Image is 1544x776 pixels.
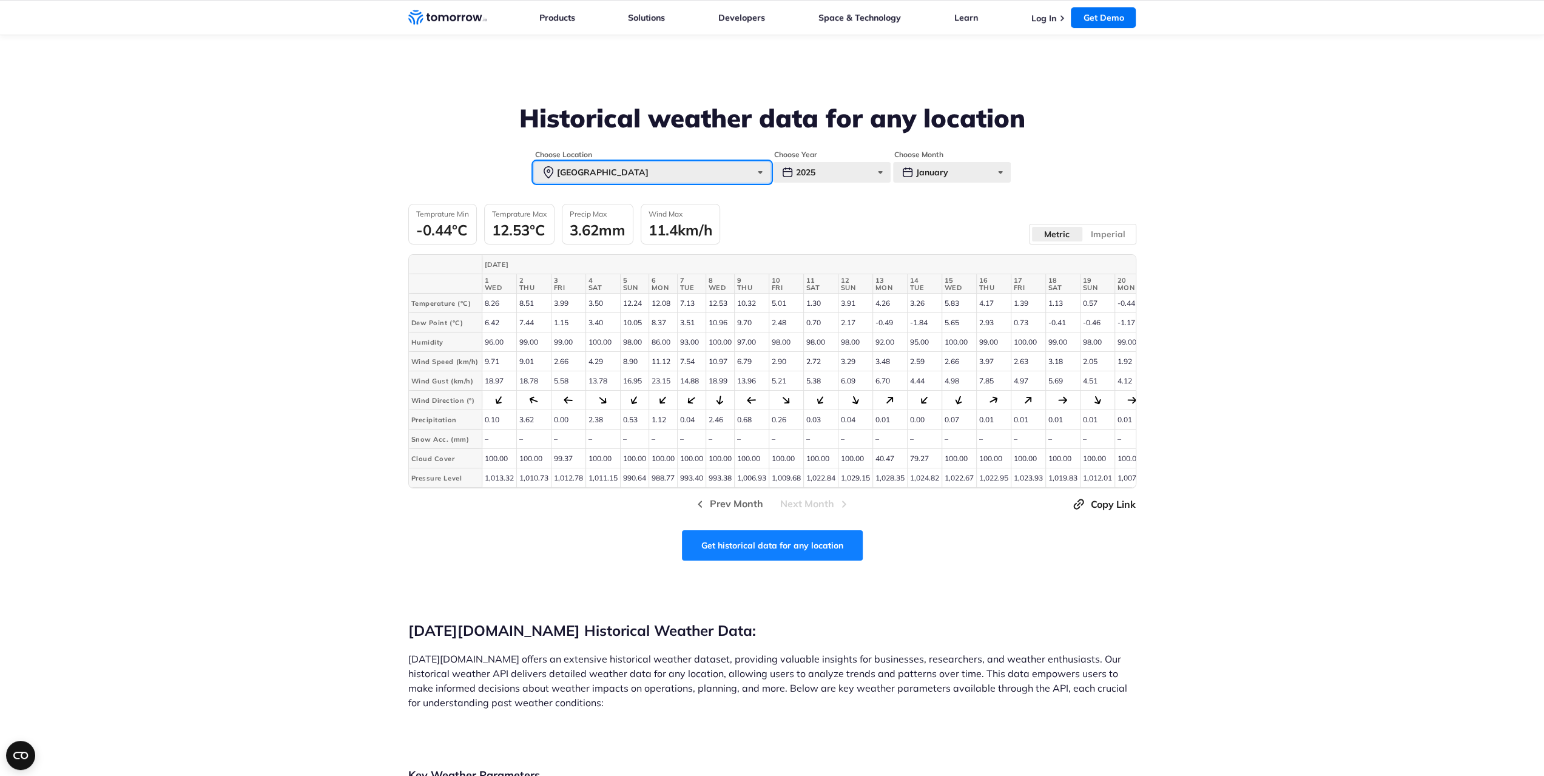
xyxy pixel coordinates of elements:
[482,255,1487,274] th: [DATE]
[516,294,551,313] td: 8.51
[1114,294,1149,313] td: -0.44
[838,332,872,352] td: 98.00
[769,449,803,468] td: 100.00
[1014,277,1043,284] span: 17
[907,430,942,449] td: –
[519,284,548,291] span: THU
[409,430,482,449] th: Snow Acc. (mm)
[409,352,482,371] th: Wind Speed (km/h)
[942,410,976,430] td: 0.07
[1031,13,1056,24] a: Log In
[734,468,769,488] td: 1,006.93
[6,741,35,770] button: Open CMP widget
[838,449,872,468] td: 100.00
[585,332,620,352] td: 100.00
[620,294,649,313] td: 12.24
[942,430,976,449] td: –
[409,313,482,332] th: Dew Point (°C)
[803,449,838,468] td: 100.00
[1011,332,1045,352] td: 100.00
[677,430,706,449] td: –
[734,313,769,332] td: 9.70
[706,332,734,352] td: 100.00
[734,371,769,391] td: 13.96
[482,371,516,391] td: 18.97
[620,449,649,468] td: 100.00
[872,332,907,352] td: 92.00
[492,209,547,218] h3: Temprature Max
[1114,371,1149,391] td: 4.12
[769,313,803,332] td: 2.48
[1080,468,1114,488] td: 1,012.01
[706,352,734,371] td: 10.97
[677,332,706,352] td: 93.00
[620,313,649,332] td: 10.05
[649,209,712,218] h3: Wind Max
[1080,332,1114,352] td: 98.00
[907,449,942,468] td: 79.27
[706,371,734,391] td: 18.99
[539,12,575,23] a: Products
[942,449,976,468] td: 100.00
[1114,430,1149,449] td: –
[907,352,942,371] td: 2.59
[849,394,861,407] div: 155.46°
[585,430,620,449] td: –
[408,652,1136,710] p: [DATE][DOMAIN_NAME] offers an extensive historical weather dataset, providing valuable insights f...
[1048,284,1077,291] span: SAT
[1011,352,1045,371] td: 2.63
[942,352,976,371] td: 2.66
[976,430,1011,449] td: –
[409,468,482,488] th: Pressure Level
[482,449,516,468] td: 100.00
[534,150,593,160] legend: Choose Location
[409,449,482,468] th: Cloud Cover
[408,621,1136,639] h2: [DATE][DOMAIN_NAME] Historical Weather Data:
[620,371,649,391] td: 16.95
[416,221,469,239] div: -0.44°C
[588,284,618,291] span: SAT
[551,468,585,488] td: 1,012.78
[482,430,516,449] td: –
[551,410,585,430] td: 0.00
[1011,371,1045,391] td: 4.97
[588,277,618,284] span: 4
[1011,468,1045,488] td: 1,023.93
[620,468,649,488] td: 990.64
[976,371,1011,391] td: 7.85
[628,12,665,23] a: Solutions
[1045,468,1080,488] td: 1,019.83
[945,277,974,284] span: 15
[485,284,514,291] span: WED
[976,449,1011,468] td: 100.00
[838,352,872,371] td: 3.29
[652,277,675,284] span: 6
[516,430,551,449] td: –
[769,352,803,371] td: 2.90
[734,332,769,352] td: 97.00
[1011,313,1045,332] td: 0.73
[516,352,551,371] td: 9.01
[907,410,942,430] td: 0.00
[652,284,675,291] span: MON
[1083,284,1112,291] span: SUN
[482,294,516,313] td: 8.26
[976,332,1011,352] td: 99.00
[649,332,677,352] td: 86.00
[907,371,942,391] td: 4.44
[942,371,976,391] td: 4.98
[769,371,803,391] td: 5.21
[780,394,792,407] div: 132.06°
[806,277,835,284] span: 11
[910,277,939,284] span: 14
[1082,226,1134,242] label: Imperial
[872,371,907,391] td: 6.70
[1011,410,1045,430] td: 0.01
[803,294,838,313] td: 1.30
[620,430,649,449] td: –
[734,294,769,313] td: 10.32
[482,313,516,332] td: 6.42
[551,294,585,313] td: 3.99
[516,410,551,430] td: 3.62
[942,313,976,332] td: 5.65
